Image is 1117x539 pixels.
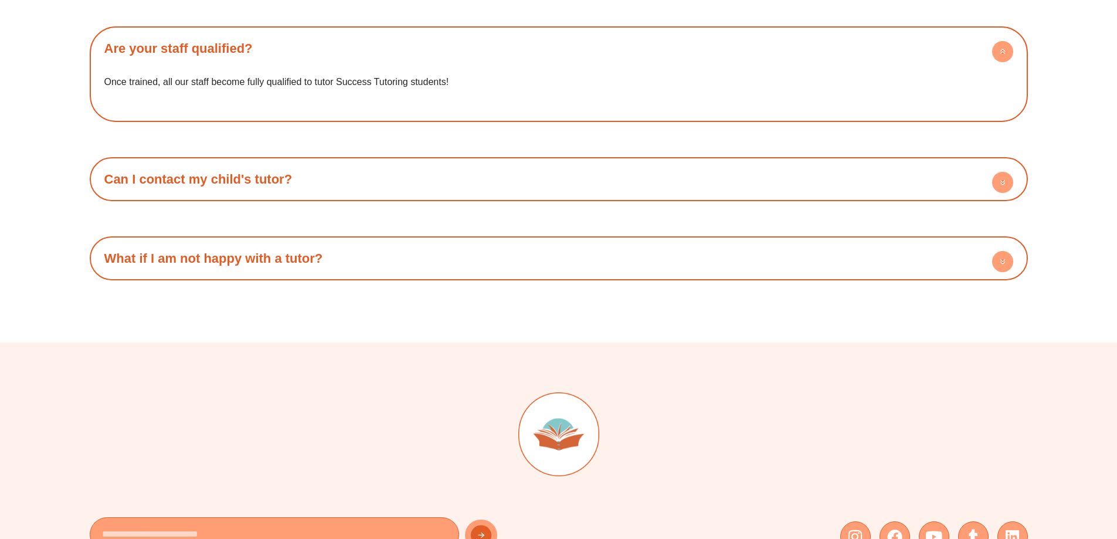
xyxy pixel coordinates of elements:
div: Are your staff qualified? [96,65,1022,116]
a: Can I contact my child's tutor? [104,172,293,187]
iframe: Chat Widget [922,406,1117,539]
a: Are your staff qualified? [104,41,253,56]
p: Once trained, all our staff become fully qualified to tutor Success Tutoring students! [104,73,1013,91]
h4: Are your staff qualified? [96,32,1022,65]
h4: Can I contact my child's tutor? [96,163,1022,195]
a: What if I am not happy with a tutor? [104,251,323,266]
h4: What if I am not happy with a tutor? [96,242,1022,274]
